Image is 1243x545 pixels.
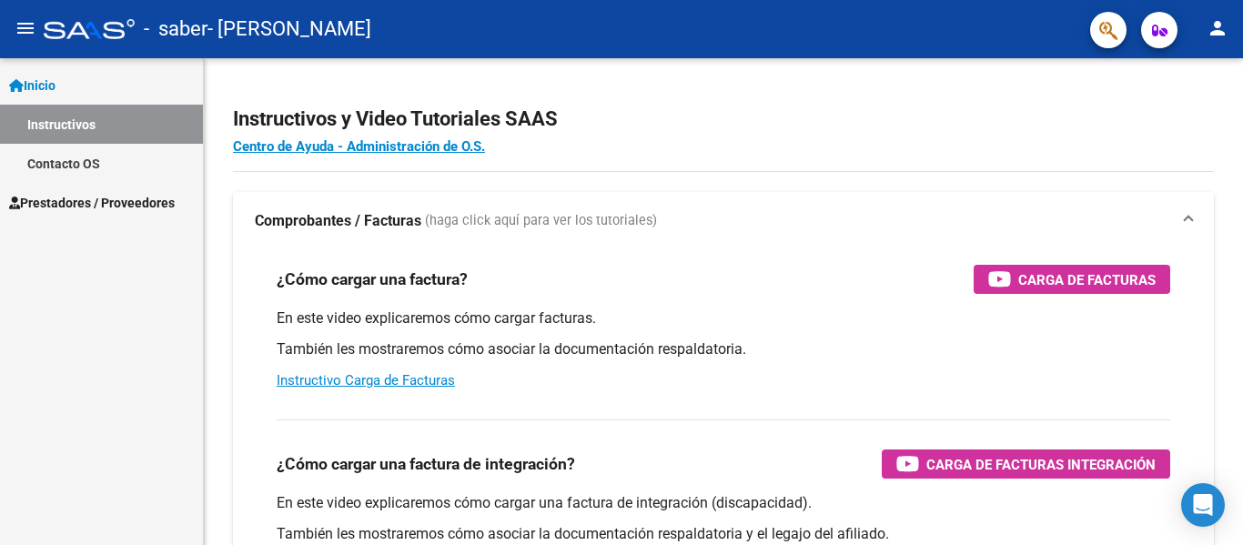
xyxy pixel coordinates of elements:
[233,102,1214,136] h2: Instructivos y Video Tutoriales SAAS
[277,339,1170,359] p: También les mostraremos cómo asociar la documentación respaldatoria.
[425,211,657,231] span: (haga click aquí para ver los tutoriales)
[882,449,1170,479] button: Carga de Facturas Integración
[926,453,1156,476] span: Carga de Facturas Integración
[277,372,455,389] a: Instructivo Carga de Facturas
[9,193,175,213] span: Prestadores / Proveedores
[277,308,1170,328] p: En este video explicaremos cómo cargar facturas.
[255,211,421,231] strong: Comprobantes / Facturas
[233,192,1214,250] mat-expansion-panel-header: Comprobantes / Facturas (haga click aquí para ver los tutoriales)
[15,17,36,39] mat-icon: menu
[277,493,1170,513] p: En este video explicaremos cómo cargar una factura de integración (discapacidad).
[974,265,1170,294] button: Carga de Facturas
[1181,483,1225,527] div: Open Intercom Messenger
[277,451,575,477] h3: ¿Cómo cargar una factura de integración?
[1207,17,1228,39] mat-icon: person
[144,9,207,49] span: - saber
[9,76,56,96] span: Inicio
[233,138,485,155] a: Centro de Ayuda - Administración de O.S.
[207,9,371,49] span: - [PERSON_NAME]
[277,524,1170,544] p: También les mostraremos cómo asociar la documentación respaldatoria y el legajo del afiliado.
[277,267,468,292] h3: ¿Cómo cargar una factura?
[1018,268,1156,291] span: Carga de Facturas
